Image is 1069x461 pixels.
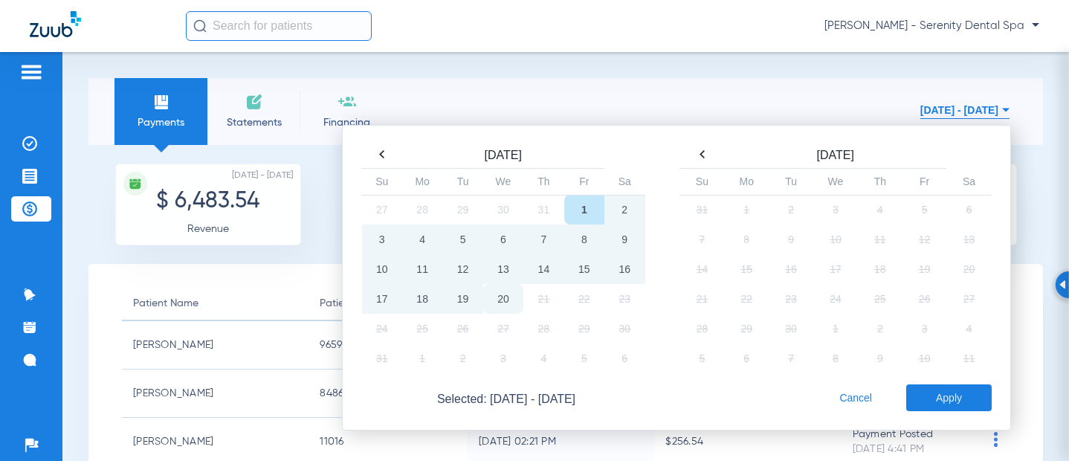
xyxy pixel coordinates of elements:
img: Arrow [1059,280,1066,289]
button: Cancel [835,384,876,411]
span: [DATE] - [DATE] [232,168,293,183]
td: 9659 [309,321,468,370]
img: financing icon [338,93,356,111]
span: Financing [311,115,382,130]
th: [DATE] [724,144,946,168]
span: [PERSON_NAME] - Serenity Dental Spa [824,19,1039,33]
img: payments icon [152,93,170,111]
span: Selected: [DATE] - [DATE] [358,392,655,407]
div: Patient ID [320,295,456,312]
button: Apply [906,384,992,411]
span: [DATE] 4:41 PM [853,444,925,454]
img: hamburger-icon [19,63,43,81]
span: Payment Posted [853,429,934,439]
td: [PERSON_NAME] [122,321,309,370]
td: [PERSON_NAME] [122,370,309,418]
span: Revenue [187,224,229,234]
span: Statements [219,115,289,130]
div: Patient Name [133,295,297,312]
input: Search for patients [186,11,372,41]
td: 8486 [309,370,468,418]
img: invoices icon [245,93,263,111]
div: Patient ID [320,295,366,312]
span: $ 6,483.54 [156,190,259,213]
img: group-dot-blue.svg [986,432,1005,447]
div: Patient Name [133,295,198,312]
img: icon [129,177,142,190]
button: [DATE] - [DATE] [920,95,1010,125]
img: Zuub Logo [30,11,81,37]
span: Payments [126,115,196,130]
img: Search Icon [193,19,207,33]
th: [DATE] [402,144,604,168]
